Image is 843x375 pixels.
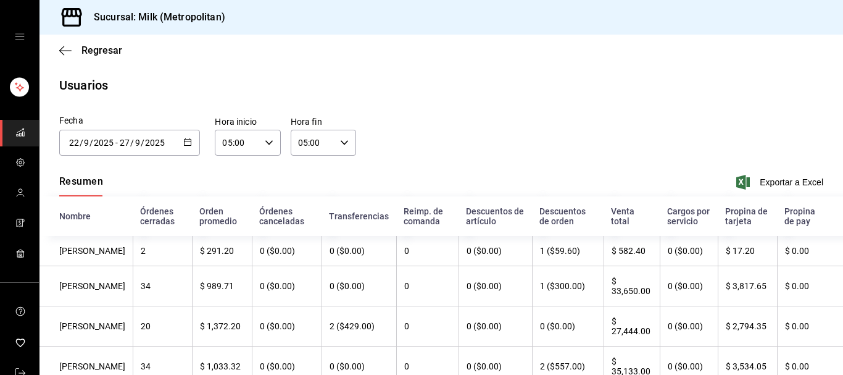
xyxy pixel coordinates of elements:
[192,266,252,306] th: $ 989.71
[322,306,396,347] th: 2 ($429.00)
[660,236,718,266] th: 0 ($0.00)
[119,138,130,148] input: Day
[192,306,252,347] th: $ 1,372.20
[215,117,280,126] label: Hora inicio
[252,266,322,306] th: 0 ($0.00)
[39,306,133,347] th: [PERSON_NAME]
[777,266,843,306] th: $ 0.00
[59,175,103,196] button: Resumen
[459,266,532,306] th: 0 ($0.00)
[84,10,225,25] h3: Sucursal: Milk (Metropolitan)
[15,32,25,42] button: open drawer
[604,306,660,347] th: $ 27,444.00
[777,306,843,347] th: $ 0.00
[532,306,603,347] th: 0 ($0.00)
[81,44,122,56] span: Regresar
[459,236,532,266] th: 0 ($0.00)
[93,138,114,148] input: Year
[89,138,93,148] span: /
[532,196,603,236] th: Descuentos de orden
[252,196,322,236] th: Órdenes canceladas
[135,138,141,148] input: Month
[660,306,718,347] th: 0 ($0.00)
[322,236,396,266] th: 0 ($0.00)
[133,266,192,306] th: 34
[39,266,133,306] th: [PERSON_NAME]
[192,236,252,266] th: $ 291.20
[660,266,718,306] th: 0 ($0.00)
[59,175,103,196] div: navigation tabs
[459,306,532,347] th: 0 ($0.00)
[39,236,133,266] th: [PERSON_NAME]
[322,196,396,236] th: Transferencias
[252,236,322,266] th: 0 ($0.00)
[777,236,843,266] th: $ 0.00
[80,138,83,148] span: /
[133,236,192,266] th: 2
[141,138,144,148] span: /
[83,138,89,148] input: Month
[59,76,108,95] div: Usuarios
[59,44,122,56] button: Regresar
[291,117,356,126] label: Hora fin
[718,196,777,236] th: Propina de tarjeta
[532,266,603,306] th: 1 ($300.00)
[739,175,823,190] button: Exportar a Excel
[396,196,459,236] th: Reimp. de comanda
[396,306,459,347] th: 0
[660,196,718,236] th: Cargos por servicio
[459,196,532,236] th: Descuentos de artículo
[39,196,133,236] th: Nombre
[532,236,603,266] th: 1 ($59.60)
[130,138,134,148] span: /
[59,114,200,127] div: Fecha
[144,138,165,148] input: Year
[777,196,843,236] th: Propina de pay
[69,138,80,148] input: Day
[718,306,777,347] th: $ 2,794.35
[252,306,322,347] th: 0 ($0.00)
[718,236,777,266] th: $ 17.20
[133,196,192,236] th: Órdenes cerradas
[133,306,192,347] th: 20
[322,266,396,306] th: 0 ($0.00)
[192,196,252,236] th: Orden promedio
[604,236,660,266] th: $ 582.40
[604,266,660,306] th: $ 33,650.00
[396,266,459,306] th: 0
[718,266,777,306] th: $ 3,817.65
[604,196,660,236] th: Venta total
[115,138,118,148] span: -
[396,236,459,266] th: 0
